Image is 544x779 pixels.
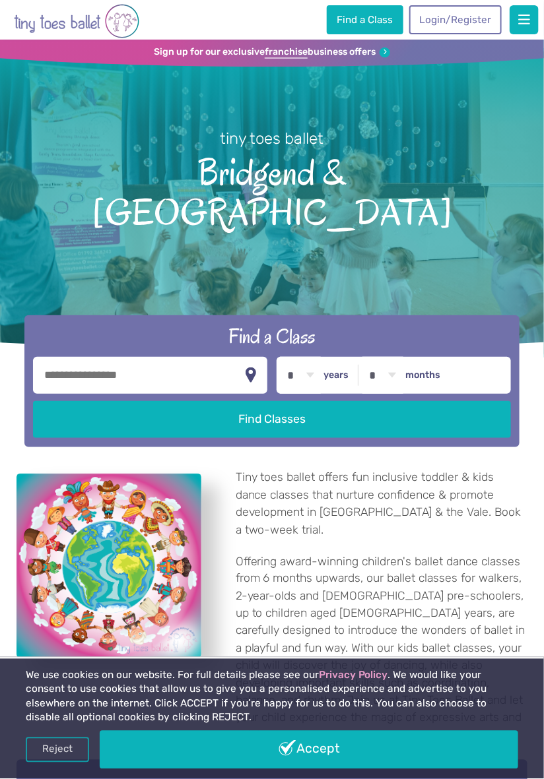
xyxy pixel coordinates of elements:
[265,46,308,59] strong: franchise
[236,468,528,538] p: Tiny toes ballet offers fun inclusive toddler & kids dance classes that nurture confidence & prom...
[14,3,139,40] img: tiny toes ballet
[221,129,324,148] small: tiny toes ballet
[33,323,511,350] h2: Find a Class
[236,553,528,744] p: Offering award-winning children's ballet dance classes from 6 months upwards, our ballet classes ...
[17,474,201,658] a: View full-size image
[33,401,511,438] button: Find Classes
[100,731,518,769] a: Accept
[154,46,390,59] a: Sign up for our exclusivefranchisebusiness offers
[406,369,441,381] label: months
[19,150,525,234] span: Bridgend & [GEOGRAPHIC_DATA]
[327,5,403,34] a: Find a Class
[319,670,388,681] a: Privacy Policy
[323,369,349,381] label: years
[26,737,89,763] a: Reject
[409,5,502,34] a: Login/Register
[26,669,518,726] p: We use cookies on our website. For full details please see our . We would like your consent to us...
